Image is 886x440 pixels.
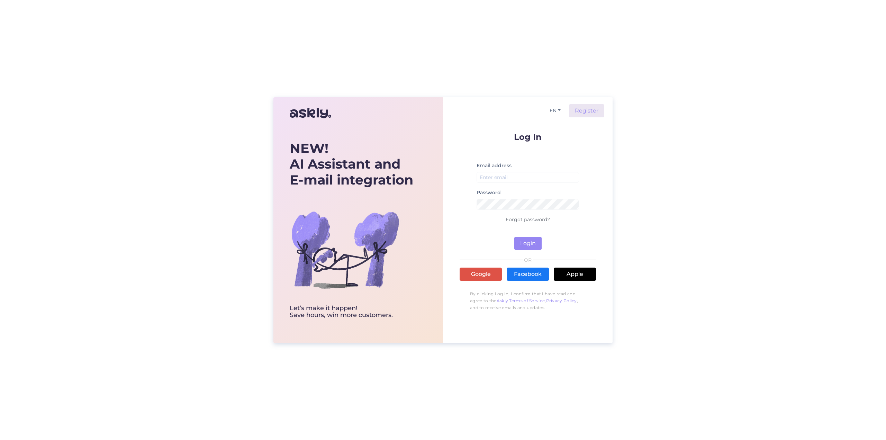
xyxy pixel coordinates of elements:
label: Email address [477,162,512,169]
input: Enter email [477,172,579,183]
img: bg-askly [290,194,400,305]
a: Apple [554,268,596,281]
p: By clicking Log In, I confirm that I have read and agree to the , , and to receive emails and upd... [460,287,596,315]
a: Google [460,268,502,281]
div: AI Assistant and E-mail integration [290,141,413,188]
div: Let’s make it happen! Save hours, win more customers. [290,305,413,319]
button: Login [514,237,542,250]
a: Facebook [507,268,549,281]
span: OR [523,258,533,262]
b: NEW! [290,140,328,156]
img: Askly [290,105,331,122]
p: Log In [460,133,596,141]
a: Forgot password? [506,216,550,223]
a: Register [569,104,604,117]
a: Askly Terms of Service [497,298,545,303]
label: Password [477,189,501,196]
a: Privacy Policy [546,298,577,303]
button: EN [547,106,563,116]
